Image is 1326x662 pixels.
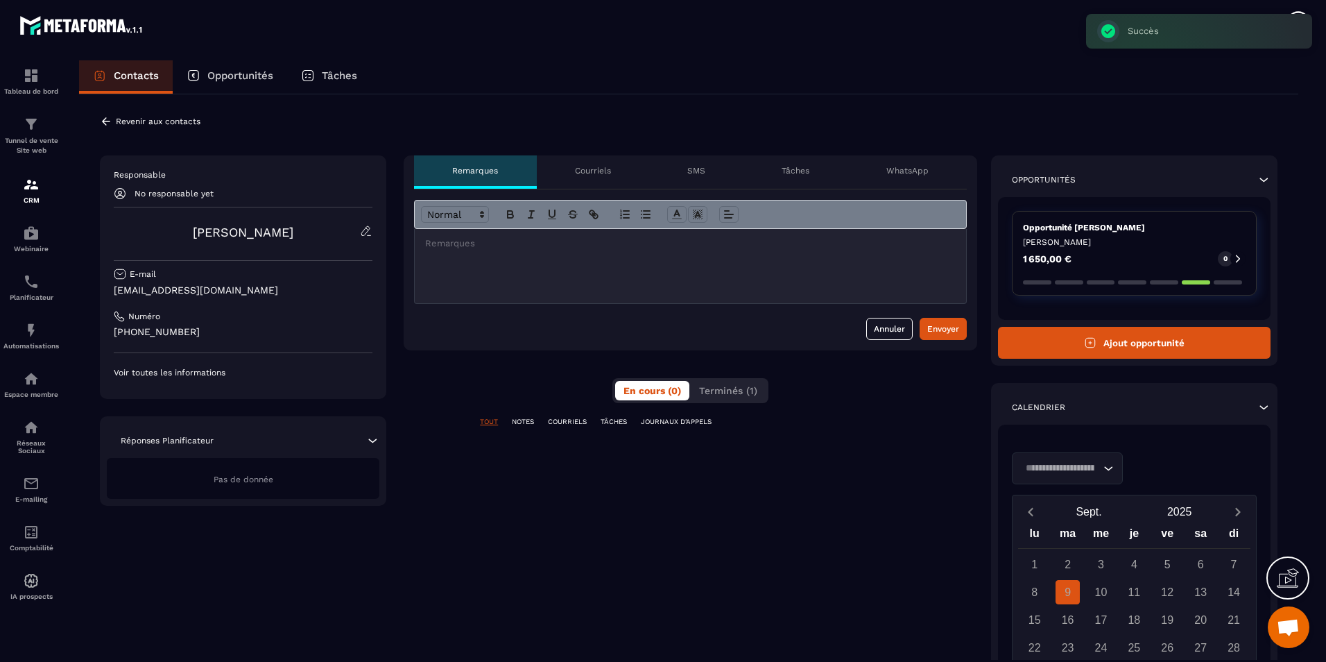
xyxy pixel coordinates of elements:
a: social-networksocial-networkRéseaux Sociaux [3,409,59,465]
p: 0 [1223,254,1228,264]
div: 25 [1122,636,1146,660]
p: NOTES [512,417,534,427]
div: 28 [1222,636,1246,660]
a: formationformationTableau de bord [3,57,59,105]
img: automations [23,225,40,241]
button: En cours (0) [615,381,689,400]
div: 18 [1122,608,1146,632]
p: Comptabilité [3,544,59,552]
div: 27 [1189,636,1213,660]
div: lu [1018,524,1051,548]
div: Ouvrir le chat [1268,606,1309,648]
a: Opportunités [173,60,287,94]
p: Responsable [114,169,372,180]
a: schedulerschedulerPlanificateur [3,263,59,312]
img: email [23,475,40,492]
p: Réponses Planificateur [121,435,214,446]
button: Previous month [1018,502,1044,521]
div: me [1085,524,1118,548]
div: 14 [1222,580,1246,604]
p: Opportunités [207,69,273,82]
div: 26 [1155,636,1180,660]
p: [PHONE_NUMBER] [114,325,372,339]
div: 20 [1189,608,1213,632]
p: [EMAIL_ADDRESS][DOMAIN_NAME] [114,284,372,297]
p: Contacts [114,69,159,82]
a: Contacts [79,60,173,94]
div: 7 [1222,552,1246,577]
a: [PERSON_NAME] [193,225,293,239]
div: 10 [1089,580,1113,604]
input: Search for option [1021,461,1100,476]
img: automations [23,322,40,339]
img: accountant [23,524,40,541]
img: logo [19,12,144,37]
a: automationsautomationsEspace membre [3,360,59,409]
a: Tâches [287,60,371,94]
div: ve [1151,524,1184,548]
div: ma [1051,524,1085,548]
div: 24 [1089,636,1113,660]
p: SMS [687,165,705,176]
div: 8 [1022,580,1047,604]
p: Revenir aux contacts [116,117,200,126]
p: Espace membre [3,391,59,398]
img: automations [23,371,40,387]
img: formation [23,176,40,193]
div: sa [1184,524,1217,548]
button: Annuler [866,318,913,340]
p: Tâches [782,165,809,176]
p: 1 650,00 € [1023,254,1071,264]
p: Numéro [128,311,160,322]
a: accountantaccountantComptabilité [3,514,59,562]
p: Tâches [322,69,357,82]
a: automationsautomationsAutomatisations [3,312,59,360]
p: Planificateur [3,294,59,301]
p: E-mail [130,269,156,280]
div: Envoyer [927,322,959,336]
img: scheduler [23,273,40,290]
p: E-mailing [3,495,59,503]
a: formationformationCRM [3,166,59,214]
div: 19 [1155,608,1180,632]
button: Next month [1225,502,1250,521]
p: JOURNAUX D'APPELS [641,417,712,427]
div: 2 [1056,552,1080,577]
div: 15 [1022,608,1047,632]
div: 4 [1122,552,1146,577]
span: Terminés (1) [699,385,757,396]
div: 23 [1056,636,1080,660]
button: Envoyer [920,318,967,340]
p: Remarques [452,165,498,176]
p: Opportunités [1012,174,1076,185]
div: 1 [1022,552,1047,577]
span: En cours (0) [623,385,681,396]
a: emailemailE-mailing [3,465,59,514]
p: Opportunité [PERSON_NAME] [1023,222,1246,233]
div: 13 [1189,580,1213,604]
p: Automatisations [3,342,59,350]
button: Terminés (1) [691,381,766,400]
div: 12 [1155,580,1180,604]
span: Pas de donnée [214,475,273,484]
div: 22 [1022,636,1047,660]
img: automations [23,572,40,589]
p: TOUT [480,417,498,427]
a: formationformationTunnel de vente Site web [3,105,59,166]
img: social-network [23,419,40,436]
div: di [1217,524,1250,548]
img: formation [23,67,40,84]
p: Tableau de bord [3,87,59,95]
button: Open months overlay [1044,500,1135,524]
p: [PERSON_NAME] [1023,237,1246,248]
div: Search for option [1012,452,1123,484]
p: Réseaux Sociaux [3,439,59,455]
p: WhatsApp [886,165,929,176]
div: 6 [1189,552,1213,577]
p: Webinaire [3,245,59,253]
p: IA prospects [3,593,59,600]
p: Voir toutes les informations [114,367,372,378]
div: 11 [1122,580,1146,604]
p: Courriels [575,165,611,176]
div: 3 [1089,552,1113,577]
